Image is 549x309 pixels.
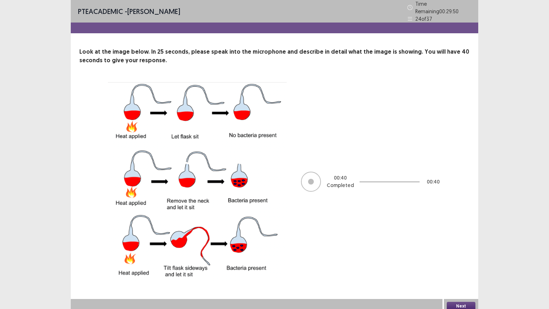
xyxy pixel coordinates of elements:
[78,6,180,17] p: - [PERSON_NAME]
[327,182,354,189] p: Completed
[334,174,347,182] p: 00 : 40
[427,178,440,186] p: 00 : 40
[108,82,287,282] img: image-description
[79,48,470,65] p: Look at the image below. In 25 seconds, please speak into the microphone and describe in detail w...
[415,15,432,23] p: 24 of 37
[78,7,123,16] span: PTE academic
